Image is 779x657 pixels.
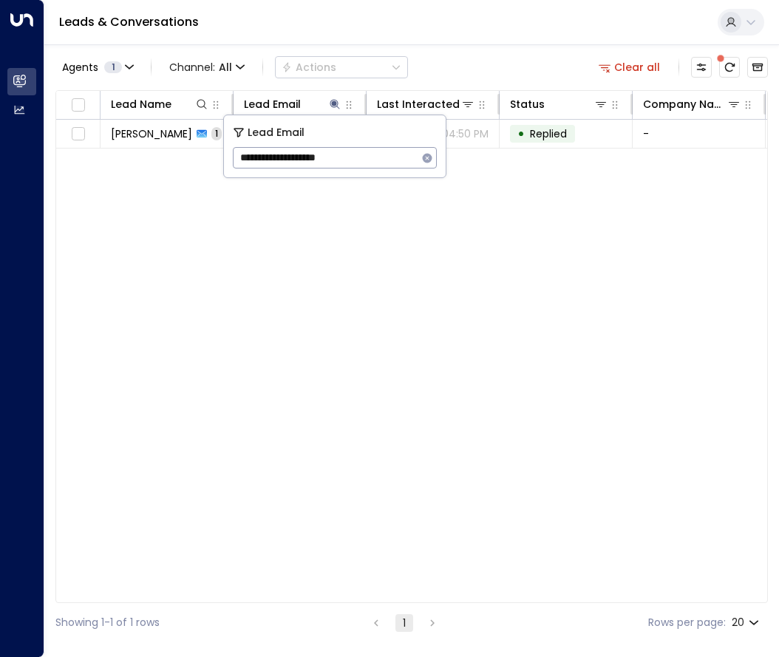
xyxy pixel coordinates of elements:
p: 04:50 PM [442,126,489,141]
div: Lead Name [111,95,171,113]
button: Actions [275,56,408,78]
span: Lead Email [248,124,305,141]
div: • [517,121,525,146]
span: Channel: [163,57,251,78]
div: Actions [282,61,336,74]
span: Agents [62,62,98,72]
td: - [633,120,766,148]
div: Last Interacted [377,95,460,113]
div: Status [510,95,545,113]
span: Toggle select all [69,96,87,115]
div: Button group with a nested menu [275,56,408,78]
button: page 1 [395,614,413,632]
button: Clear all [593,57,667,78]
span: There are new threads available. Refresh the grid to view the latest updates. [719,57,740,78]
span: Replied [530,126,567,141]
span: All [219,61,232,73]
div: 20 [732,612,762,633]
div: Lead Email [244,95,342,113]
div: Company Name [643,95,727,113]
button: Archived Leads [747,57,768,78]
div: Last Interacted [377,95,475,113]
div: Lead Name [111,95,209,113]
span: 1 [211,127,222,140]
label: Rows per page: [648,615,726,630]
div: Lead Email [244,95,301,113]
a: Leads & Conversations [59,13,199,30]
span: 1 [104,61,122,73]
div: Company Name [643,95,741,113]
span: Toggle select row [69,125,87,143]
div: Status [510,95,608,113]
button: Customize [691,57,712,78]
nav: pagination navigation [367,613,442,632]
button: Agents1 [55,57,139,78]
span: Sabia Sheraz [111,126,192,141]
div: Showing 1-1 of 1 rows [55,615,160,630]
button: Channel:All [163,57,251,78]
